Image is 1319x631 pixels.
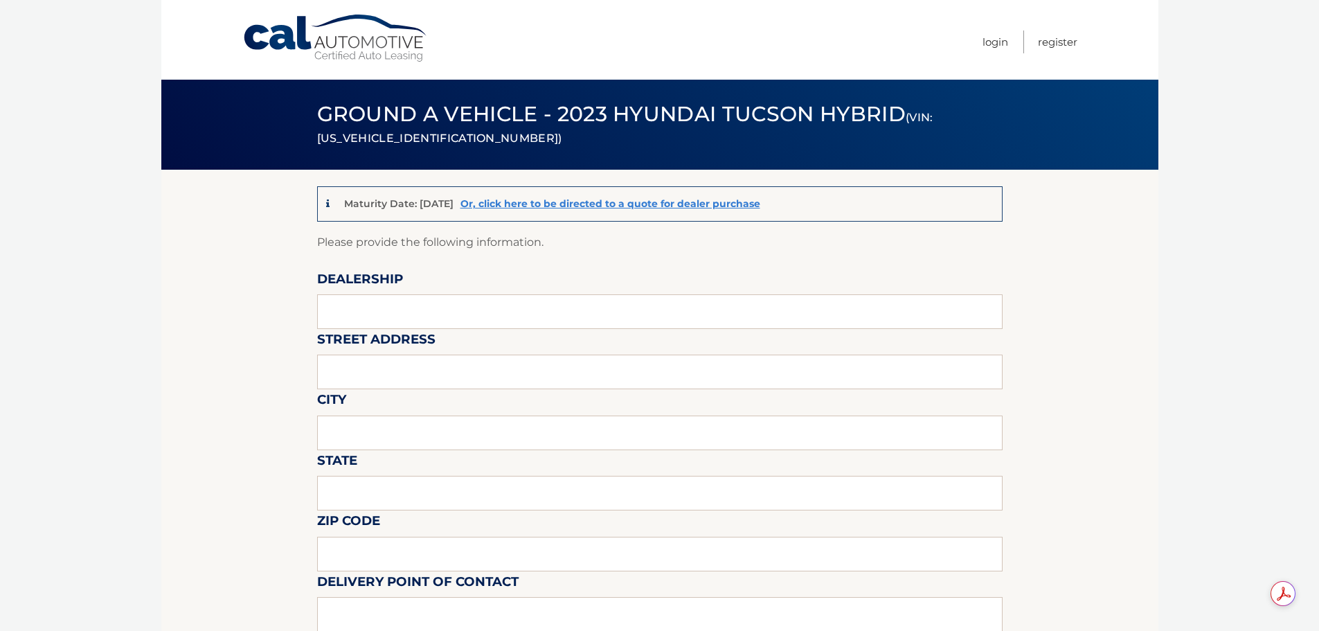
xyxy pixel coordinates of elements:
[317,269,403,294] label: Dealership
[317,389,346,415] label: City
[317,329,436,355] label: Street Address
[317,111,933,145] small: (VIN: [US_VEHICLE_IDENTIFICATION_NUMBER])
[242,14,429,63] a: Cal Automotive
[460,197,760,210] a: Or, click here to be directed to a quote for dealer purchase
[317,101,933,148] span: Ground a Vehicle - 2023 Hyundai TUCSON Hybrid
[317,510,380,536] label: Zip Code
[982,30,1008,53] a: Login
[1038,30,1077,53] a: Register
[317,233,1003,252] p: Please provide the following information.
[317,450,357,476] label: State
[344,197,454,210] p: Maturity Date: [DATE]
[317,571,519,597] label: Delivery Point of Contact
